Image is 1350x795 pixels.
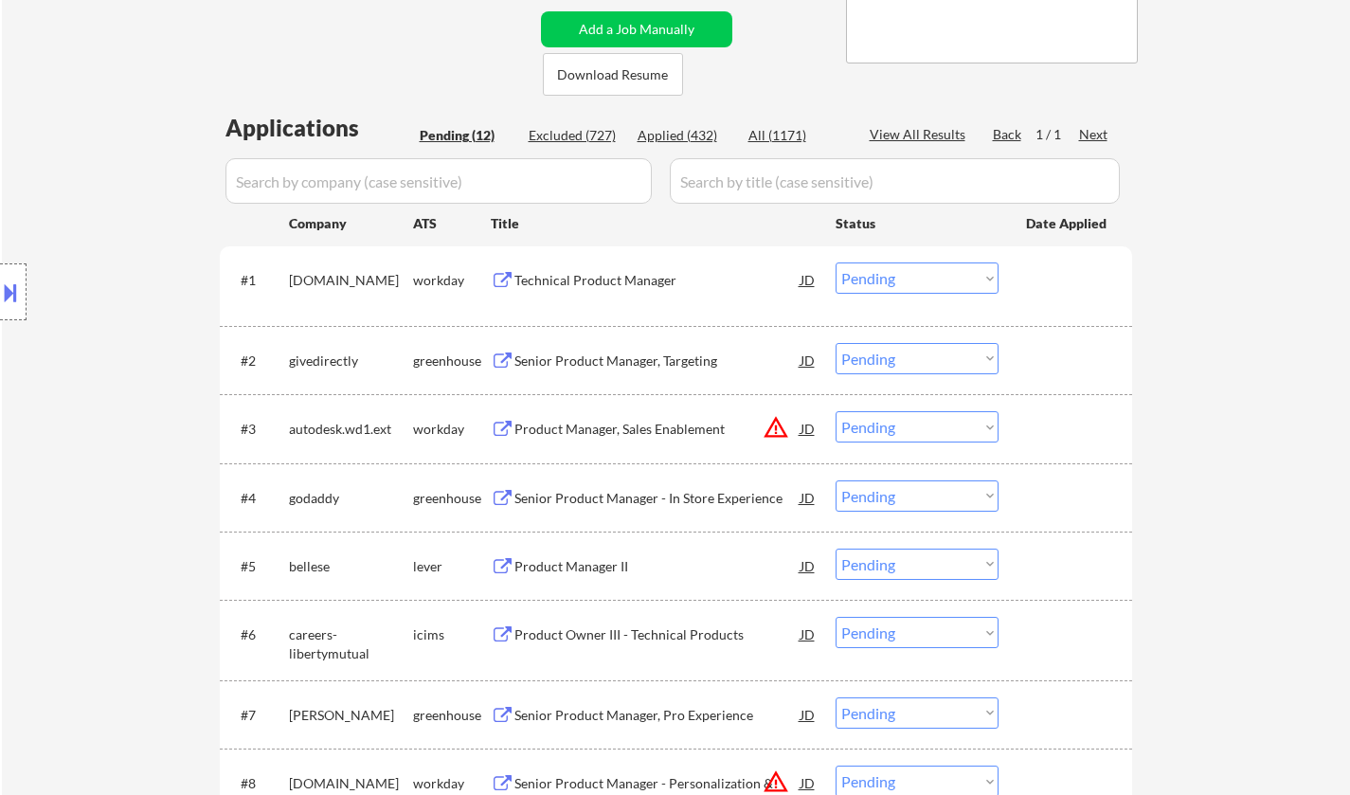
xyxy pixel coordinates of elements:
[289,214,413,233] div: Company
[514,420,801,439] div: Product Manager, Sales Enablement
[241,625,274,644] div: #6
[413,352,491,370] div: greenhouse
[289,420,413,439] div: autodesk.wd1.ext
[799,480,818,515] div: JD
[413,420,491,439] div: workday
[241,557,274,576] div: #5
[799,411,818,445] div: JD
[413,625,491,644] div: icims
[514,557,801,576] div: Product Manager II
[514,706,801,725] div: Senior Product Manager, Pro Experience
[225,158,652,204] input: Search by company (case sensitive)
[799,617,818,651] div: JD
[763,414,789,441] button: warning_amber
[1079,125,1109,144] div: Next
[289,489,413,508] div: godaddy
[289,557,413,576] div: bellese
[413,557,491,576] div: lever
[870,125,971,144] div: View All Results
[514,489,801,508] div: Senior Product Manager - In Store Experience
[514,271,801,290] div: Technical Product Manager
[413,271,491,290] div: workday
[413,214,491,233] div: ATS
[491,214,818,233] div: Title
[763,768,789,795] button: warning_amber
[638,126,732,145] div: Applied (432)
[748,126,843,145] div: All (1171)
[289,774,413,793] div: [DOMAIN_NAME]
[514,352,801,370] div: Senior Product Manager, Targeting
[993,125,1023,144] div: Back
[1026,214,1109,233] div: Date Applied
[413,706,491,725] div: greenhouse
[1035,125,1079,144] div: 1 / 1
[543,53,683,96] button: Download Resume
[799,343,818,377] div: JD
[289,352,413,370] div: givedirectly
[529,126,623,145] div: Excluded (727)
[514,625,801,644] div: Product Owner III - Technical Products
[799,697,818,732] div: JD
[799,262,818,297] div: JD
[670,158,1120,204] input: Search by title (case sensitive)
[241,489,274,508] div: #4
[413,489,491,508] div: greenhouse
[799,549,818,583] div: JD
[289,706,413,725] div: [PERSON_NAME]
[289,271,413,290] div: [DOMAIN_NAME]
[541,11,732,47] button: Add a Job Manually
[836,206,999,240] div: Status
[420,126,514,145] div: Pending (12)
[413,774,491,793] div: workday
[241,706,274,725] div: #7
[241,774,274,793] div: #8
[289,625,413,662] div: careers-libertymutual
